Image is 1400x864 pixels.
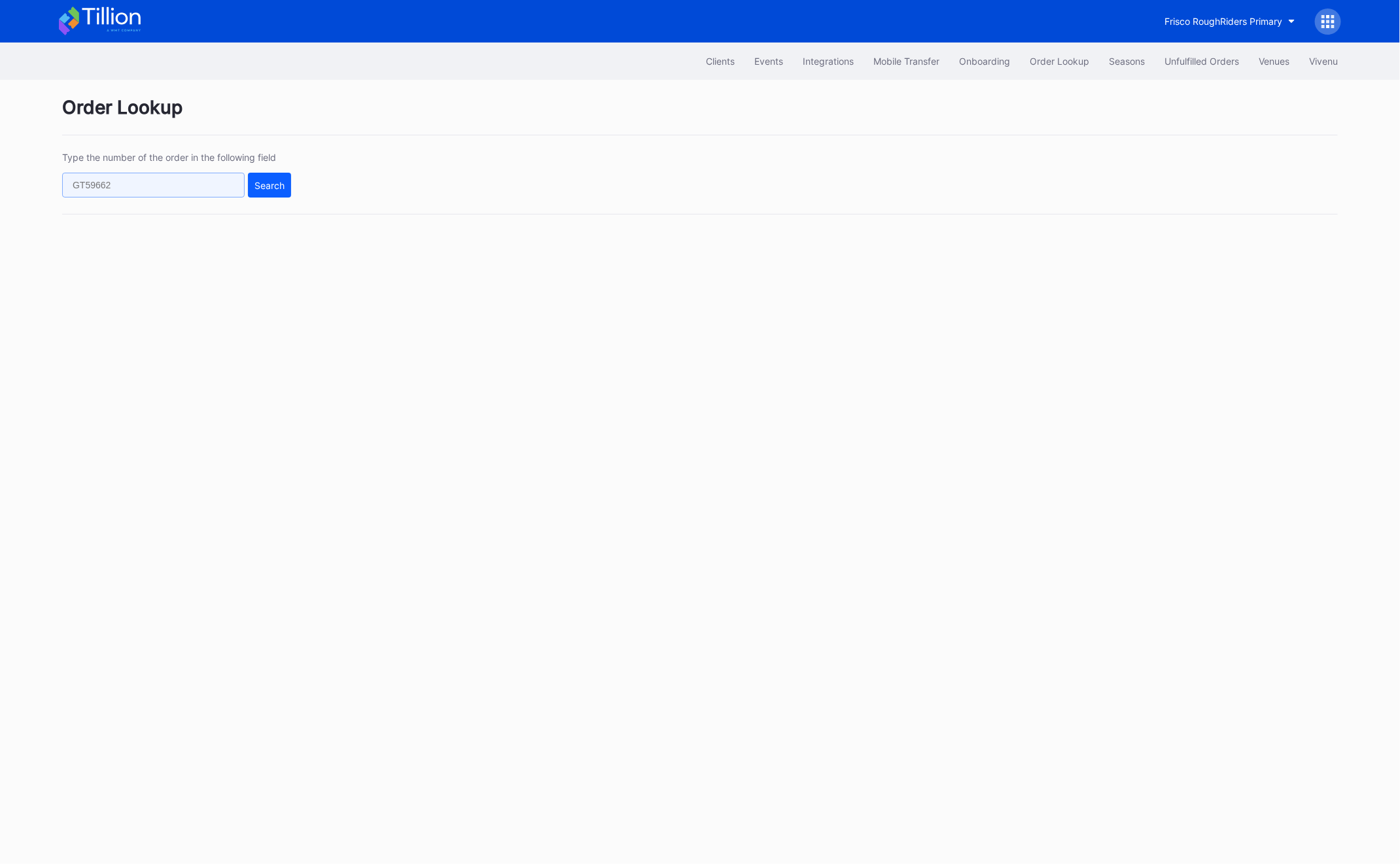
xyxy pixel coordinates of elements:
div: Type the number of the order in the following field [62,152,291,163]
button: Unfulfilled Orders [1155,49,1249,73]
button: Venues [1249,49,1299,73]
div: Seasons [1109,56,1145,67]
div: Order Lookup [62,96,1338,135]
div: Frisco RoughRiders Primary [1164,16,1282,27]
button: Integrations [793,49,864,73]
button: Clients [696,49,744,73]
button: Onboarding [949,49,1020,73]
button: Frisco RoughRiders Primary [1155,9,1305,33]
input: GT59662 [62,173,245,198]
div: Search [254,180,285,191]
button: Order Lookup [1020,49,1099,73]
div: Venues [1259,56,1289,67]
div: Unfulfilled Orders [1164,56,1239,67]
div: Onboarding [959,56,1010,67]
div: Clients [706,56,735,67]
button: Mobile Transfer [864,49,949,73]
div: Integrations [803,56,854,67]
button: Search [248,173,291,198]
button: Seasons [1099,49,1155,73]
div: Events [754,56,783,67]
button: Vivenu [1299,49,1348,73]
div: Mobile Transfer [873,56,939,67]
button: Events [744,49,793,73]
div: Vivenu [1309,56,1338,67]
div: Order Lookup [1030,56,1089,67]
